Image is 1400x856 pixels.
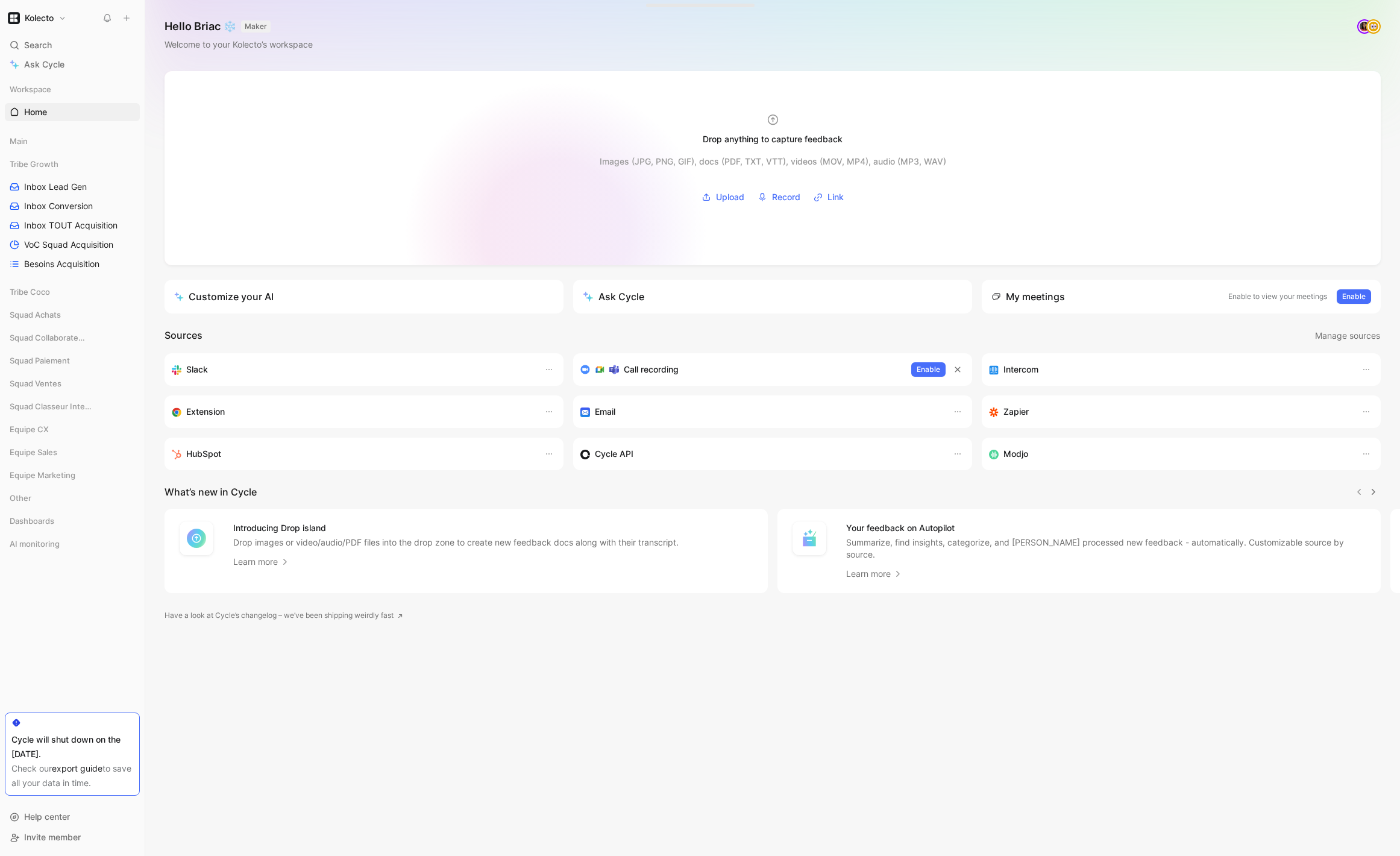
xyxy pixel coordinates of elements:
a: Besoins Acquisition [5,255,140,273]
div: Squad Collaborateurs [5,329,140,347]
img: Kolecto [8,12,20,24]
div: Equipe CX [5,420,140,438]
div: Other [5,489,140,507]
div: Sync your customers, send feedback and get updates in Slack [172,362,532,377]
span: Help center [24,811,70,822]
div: Squad Ventes [5,374,140,392]
div: Dashboards [5,512,140,530]
p: Summarize, find insights, categorize, and [PERSON_NAME] processed new feedback - automatically. C... [846,537,1366,561]
div: Workspace [5,80,140,98]
h3: Email [595,404,615,419]
span: Workspace [10,83,51,95]
div: Equipe CX [5,420,140,442]
a: Ask Cycle [5,55,140,74]
h3: HubSpot [186,447,221,461]
a: Inbox Lead Gen [5,178,140,196]
div: Equipe Sales [5,443,140,465]
span: Squad Achats [10,309,61,321]
div: Squad Ventes [5,374,140,396]
div: Squad Classeur Intelligent [5,397,140,415]
div: My meetings [991,289,1065,304]
div: AI monitoring [5,535,140,556]
div: Equipe Marketing [5,466,140,484]
div: Squad Collaborateurs [5,329,140,350]
span: Home [24,106,47,118]
a: VoC Squad Acquisition [5,236,140,254]
span: Dashboards [10,515,54,527]
div: Capture feedback from thousands of sources with Zapier (survey results, recordings, sheets, etc). [989,404,1349,419]
h4: Introducing Drop island [233,521,679,535]
span: Equipe CX [10,423,49,435]
div: Images (JPG, PNG, GIF), docs (PDF, TXT, VTT), videos (MOV, MP4), audio (MP3, WAV) [600,154,946,169]
span: Upload [716,190,744,204]
div: Squad Paiement [5,351,140,370]
span: Other [10,492,31,504]
div: Record & transcribe meetings from Zoom, Meet & Teams. [580,362,902,377]
span: Tribe Growth [10,158,58,170]
div: Tribe Growth [5,155,140,173]
div: Check our to save all your data in time. [11,761,133,790]
span: Tribe Coco [10,286,50,298]
div: Search [5,36,140,54]
span: Equipe Marketing [10,469,75,481]
span: Search [24,38,52,52]
h3: Extension [186,404,225,419]
div: Squad Achats [5,306,140,327]
h3: Slack [186,362,208,377]
div: Welcome to your Kolecto’s workspace [165,37,313,52]
h1: Kolecto [25,13,54,24]
div: Ask Cycle [583,289,644,304]
a: Learn more [233,555,290,569]
p: Drop images or video/audio/PDF files into the drop zone to create new feedback docs along with th... [233,537,679,549]
span: Invite member [24,832,81,842]
div: Squad Paiement [5,351,140,373]
button: Manage sources [1314,328,1381,344]
div: Tribe GrowthInbox Lead GenInbox ConversionInbox TOUT AcquisitionVoC Squad AcquisitionBesoins Acqu... [5,155,140,273]
div: Equipe Marketing [5,466,140,488]
div: Forward emails to your feedback inbox [580,404,941,419]
div: Main [5,132,140,150]
div: Drop anything to capture feedback [703,132,843,146]
span: Enable [917,363,940,376]
div: Tribe Coco [5,283,140,304]
div: Squad Classeur Intelligent [5,397,140,419]
span: Squad Ventes [10,377,61,389]
button: Ask Cycle [573,280,972,313]
button: Enable [911,362,946,377]
div: Customize your AI [174,289,274,304]
h3: Intercom [1003,362,1038,377]
span: AI monitoring [10,538,60,550]
span: Squad Classeur Intelligent [10,400,93,412]
span: VoC Squad Acquisition [24,239,113,251]
a: Inbox TOUT Acquisition [5,216,140,234]
a: Home [5,103,140,121]
div: Squad Achats [5,306,140,324]
span: Besoins Acquisition [24,258,99,270]
span: Manage sources [1315,329,1380,343]
a: export guide [52,763,102,773]
h1: Hello Briac ❄️ [165,19,313,34]
button: MAKER [241,20,271,33]
h2: Sources [165,328,202,344]
div: AI monitoring [5,535,140,553]
div: Cycle will shut down on the [DATE]. [11,732,133,761]
button: Upload [697,188,749,206]
div: Main [5,132,140,154]
span: Record [772,190,800,204]
div: Other [5,489,140,511]
div: Capture feedback from anywhere on the web [172,404,532,419]
span: Equipe Sales [10,446,57,458]
span: Main [10,135,28,147]
span: Squad Paiement [10,354,70,367]
img: avatar [1358,20,1370,33]
h2: What’s new in Cycle [165,485,257,499]
p: Enable to view your meetings [1228,291,1327,303]
a: Inbox Conversion [5,197,140,215]
span: Link [827,190,844,204]
span: Inbox Conversion [24,200,93,212]
button: Enable [1337,289,1371,304]
a: Customize your AI [165,280,563,313]
div: Sync your customers, send feedback and get updates in Intercom [989,362,1349,377]
span: Inbox TOUT Acquisition [24,219,118,231]
div: Equipe Sales [5,443,140,461]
